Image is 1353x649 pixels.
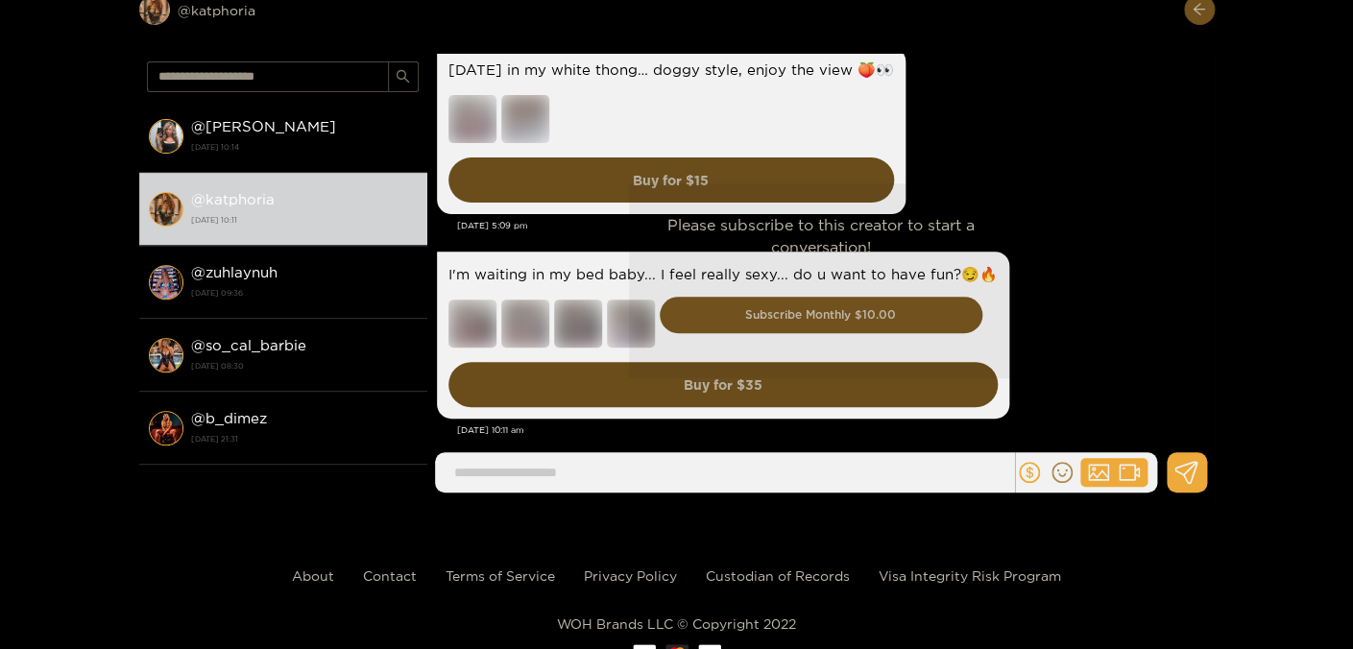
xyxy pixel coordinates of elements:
a: About [292,568,334,583]
strong: [DATE] 10:11 [191,211,418,228]
strong: @ so_cal_barbie [191,337,306,353]
img: conversation [149,119,183,154]
strong: @ zuhlaynuh [191,264,278,280]
a: Privacy Policy [584,568,677,583]
p: Please subscribe to this creator to start a conversation! [660,214,982,258]
img: conversation [149,192,183,227]
img: conversation [149,338,183,373]
strong: @ [PERSON_NAME] [191,118,336,134]
strong: [DATE] 21:31 [191,430,418,447]
strong: [DATE] 08:30 [191,357,418,374]
img: conversation [149,411,183,445]
img: conversation [149,265,183,300]
strong: [DATE] 10:14 [191,138,418,156]
strong: @ b_dimez [191,410,267,426]
a: Visa Integrity Risk Program [879,568,1061,583]
span: arrow-left [1192,2,1206,18]
span: search [396,69,410,85]
a: Terms of Service [446,568,555,583]
a: Contact [363,568,417,583]
button: Subscribe Monthly $10.00 [660,297,982,333]
strong: @ katphoria [191,191,275,207]
strong: [DATE] 09:36 [191,284,418,301]
a: Custodian of Records [706,568,850,583]
button: search [388,61,419,92]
